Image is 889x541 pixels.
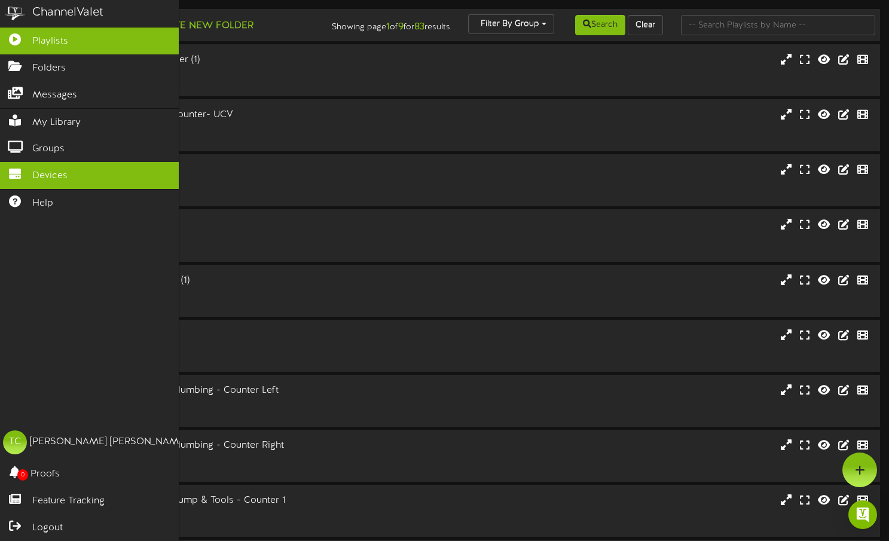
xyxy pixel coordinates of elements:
[48,242,380,252] div: # 7921
[48,232,380,242] div: Landscape ( 16:9 )
[48,453,380,463] div: Landscape ( 16:9 )
[48,463,380,473] div: # 11781
[628,15,663,35] button: Clear
[468,14,554,34] button: Filter By Group
[48,342,380,352] div: Landscape ( 16:9 )
[48,353,380,363] div: # 12596
[32,88,77,102] span: Messages
[32,197,53,210] span: Help
[32,4,103,22] div: ChannelValet
[48,122,380,132] div: Landscape ( 16:9 )
[32,35,68,48] span: Playlists
[48,53,380,67] div: [PERSON_NAME] - Counter (1)
[48,508,380,518] div: Landscape ( 16:9 )
[48,384,380,398] div: [PERSON_NAME] West Plumbing - Counter Left
[48,408,380,418] div: # 11780
[32,494,105,508] span: Feature Tracking
[32,142,65,156] span: Groups
[32,169,68,183] span: Devices
[48,274,380,288] div: Denver Utilities - Counter (1)
[32,521,63,535] span: Logout
[48,108,380,122] div: [PERSON_NAME] Main Counter- UCV
[48,67,380,77] div: Landscape ( 16:9 )
[318,14,460,34] div: Showing page of for results
[138,19,257,33] button: Create New Folder
[48,218,380,232] div: Cedar City Main Counter
[48,177,380,187] div: Landscape ( 16:9 )
[398,22,404,32] strong: 9
[48,398,380,408] div: Landscape ( 16:9 )
[48,494,380,508] div: [PERSON_NAME] West Pump & Tools - Counter 1
[48,518,380,528] div: # 11887
[48,187,380,197] div: # 13344
[48,132,380,142] div: # 16066
[48,297,380,307] div: # 14589
[48,77,380,87] div: # 14588
[48,329,380,343] div: Electric Motors 1
[32,62,66,75] span: Folders
[48,439,380,453] div: [PERSON_NAME] West Plumbing - Counter Right
[48,163,380,177] div: Cedar City - Counter (1)
[30,467,60,481] span: Proofs
[48,287,380,297] div: Landscape ( 16:9 )
[414,22,424,32] strong: 83
[30,435,187,449] div: [PERSON_NAME] [PERSON_NAME]
[681,15,875,35] input: -- Search Playlists by Name --
[575,15,625,35] button: Search
[3,430,27,454] div: TC
[386,22,390,32] strong: 1
[32,116,81,130] span: My Library
[848,500,877,529] div: Open Intercom Messenger
[17,469,28,481] span: 0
